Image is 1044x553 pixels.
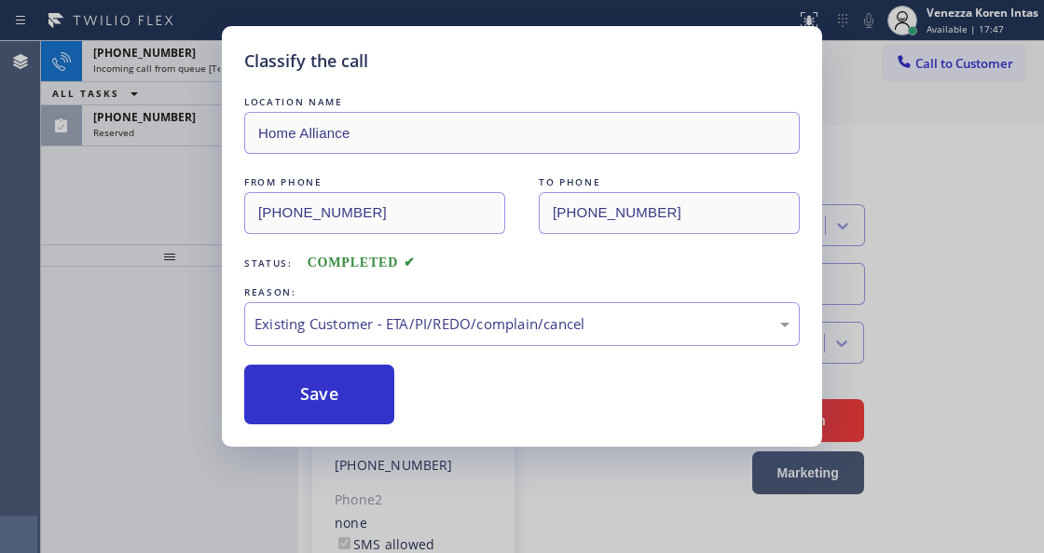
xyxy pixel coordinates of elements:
[244,92,800,112] div: LOCATION NAME
[539,192,800,234] input: To phone
[244,173,505,192] div: FROM PHONE
[244,256,293,270] span: Status:
[254,313,790,335] div: Existing Customer - ETA/PI/REDO/complain/cancel
[244,283,800,302] div: REASON:
[308,256,416,270] span: COMPLETED
[539,173,800,192] div: TO PHONE
[244,48,368,74] h5: Classify the call
[244,192,505,234] input: From phone
[244,365,394,424] button: Save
